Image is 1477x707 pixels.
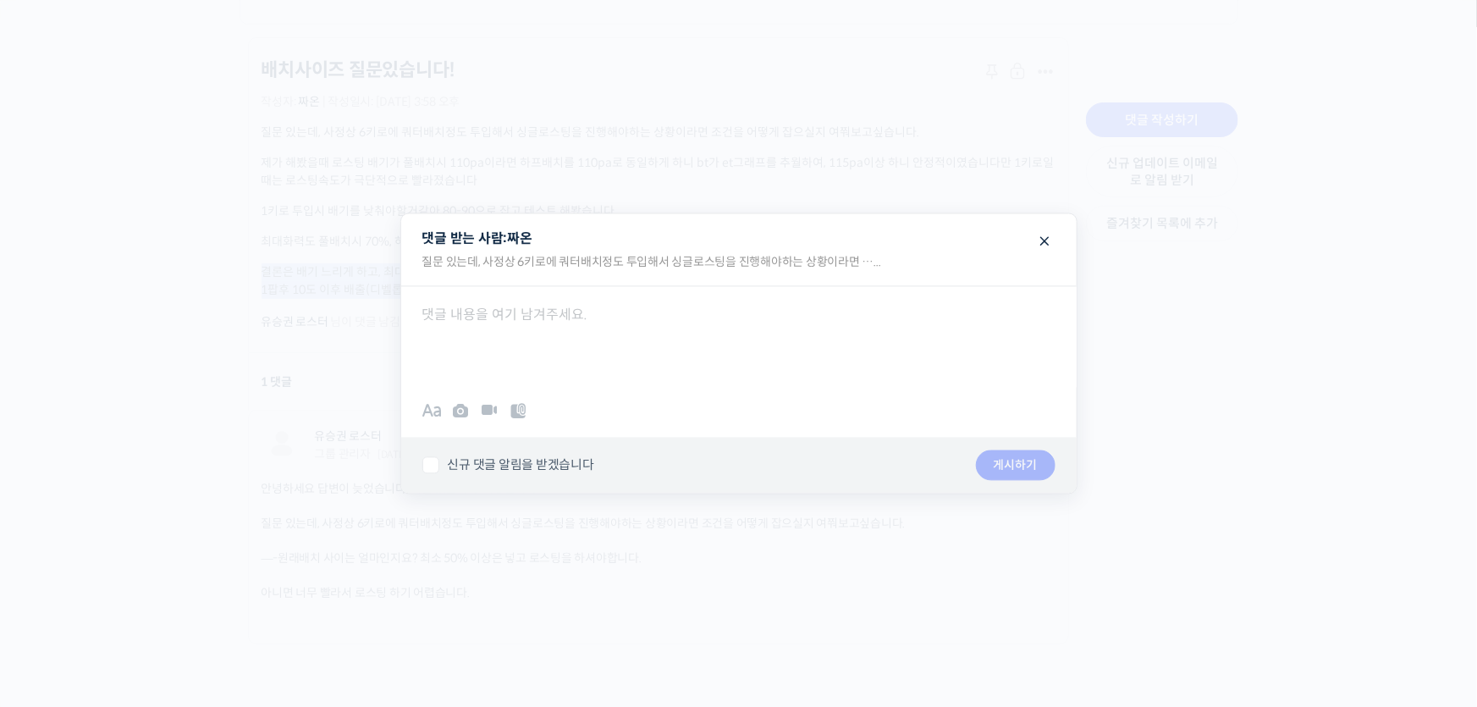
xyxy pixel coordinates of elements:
span: 대화 [155,563,175,577]
span: 설정 [262,562,282,576]
a: 대화 [112,537,218,579]
span: 짜온 [507,229,532,247]
span: 홈 [53,562,63,576]
legend: 댓글 받는 사람: [401,213,1077,286]
a: 홈 [5,537,112,579]
a: 설정 [218,537,325,579]
div: 질문 있는데, 사정상 6키로에 쿼터배치정도 투입해서 싱글로스팅을 진행해야하는 상황이라면 …... [410,246,1068,286]
label: 신규 댓글 알림을 받겠습니다 [422,456,594,473]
